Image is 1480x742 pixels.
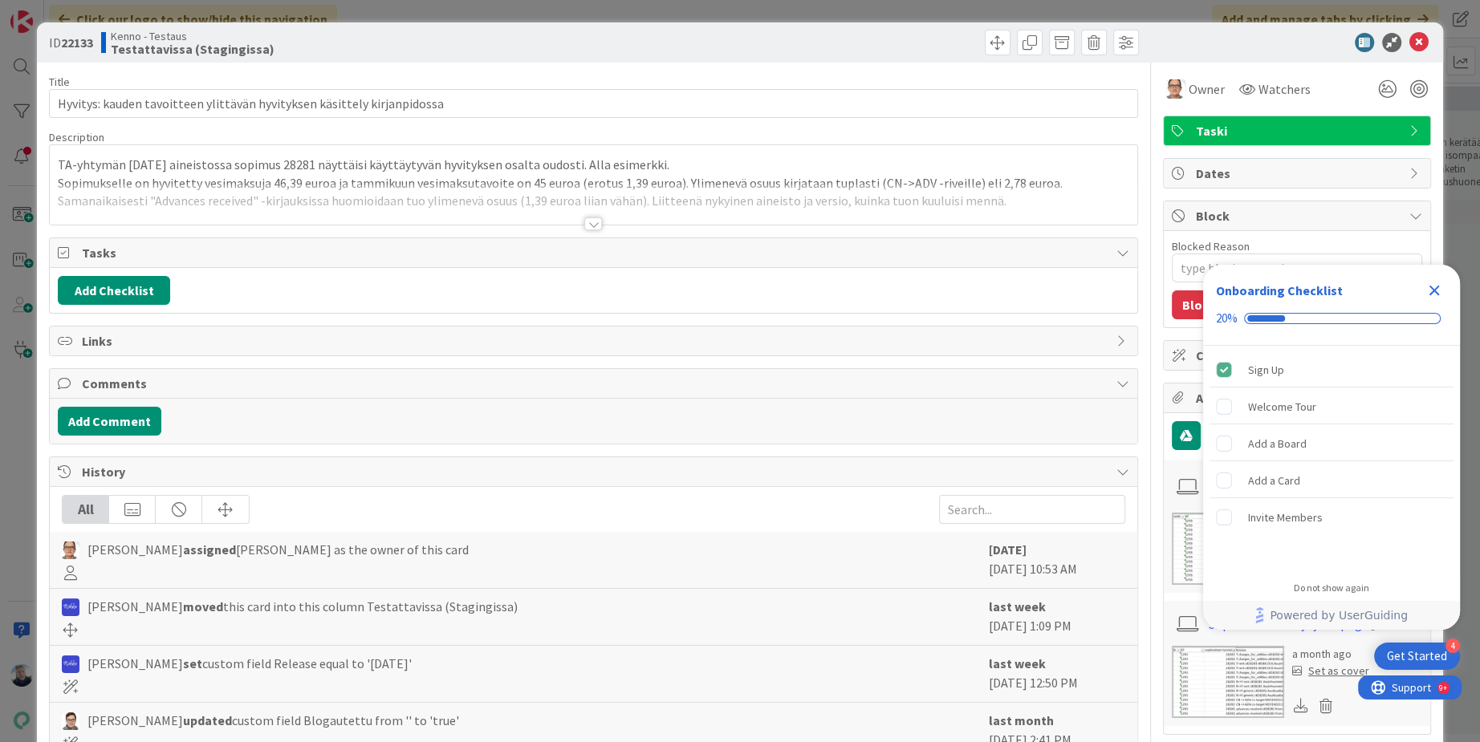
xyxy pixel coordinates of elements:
div: Add a Card is incomplete. [1210,463,1454,498]
div: Get Started [1387,648,1447,664]
span: Owner [1189,79,1225,99]
a: Powered by UserGuiding [1211,601,1452,630]
div: 20% [1216,311,1238,326]
div: [DATE] 1:09 PM [989,597,1125,637]
div: Welcome Tour [1248,397,1316,416]
span: [PERSON_NAME] custom field Release equal to '[DATE]' [87,654,412,673]
div: Sign Up [1248,360,1284,379]
b: last week [989,598,1046,614]
div: Add a Board [1248,434,1307,453]
div: Onboarding Checklist [1216,281,1343,300]
img: RS [62,655,79,673]
span: ID [49,33,93,52]
b: Testattavissa (Stagingissa) [111,43,274,55]
span: Links [82,331,1108,351]
img: PK [1166,79,1185,99]
b: 22133 [61,34,93,51]
p: Sopimukselle on hyvitetty vesimaksuja 46,39 euroa ja tammikuun vesimaksutavoite on 45 euroa (erot... [58,174,1129,210]
div: [DATE] 12:50 PM [989,654,1125,694]
span: Kenno - Testaus [111,30,274,43]
span: [PERSON_NAME] this card into this column Testattavissa (Stagingissa) [87,597,518,616]
label: Blocked Reason [1172,239,1250,253]
div: Invite Members [1248,508,1323,527]
b: [DATE] [989,541,1027,558]
span: Tasks [82,243,1108,262]
div: Add a Card [1248,471,1300,490]
p: TA-yhtymän [DATE] aineistossa sopimus 28281 näyttäisi käyttäytyvän hyvityksen osalta oudosti. All... [58,156,1129,174]
img: PK [62,541,79,559]
span: Comments [82,374,1108,393]
span: Powered by UserGuiding [1270,606,1408,625]
label: Title [49,75,70,89]
b: set [183,655,202,671]
div: Checklist Container [1203,265,1460,630]
div: Footer [1203,601,1460,630]
span: Watchers [1258,79,1311,99]
b: updated [183,712,232,728]
b: last week [989,655,1046,671]
span: History [82,462,1108,481]
div: a month ago [1292,646,1369,663]
input: Search... [939,495,1125,524]
div: 4 [1445,639,1460,653]
div: Invite Members is incomplete. [1210,500,1454,535]
div: 9+ [81,6,89,19]
div: Welcome Tour is incomplete. [1210,389,1454,424]
img: SM [62,712,79,730]
span: [PERSON_NAME] [PERSON_NAME] as the owner of this card [87,540,469,559]
div: Download [1292,695,1310,716]
button: Block [1172,290,1226,319]
div: [DATE] 10:53 AM [989,540,1125,580]
div: Do not show again [1294,582,1369,594]
span: Custom Fields [1196,346,1401,365]
div: Open Get Started checklist, remaining modules: 4 [1374,643,1460,670]
div: Checklist items [1203,346,1460,571]
span: Attachments [1196,388,1401,407]
span: Taski [1196,121,1401,140]
div: Close Checklist [1421,278,1447,303]
div: Add a Board is incomplete. [1210,426,1454,461]
b: last month [989,712,1054,728]
div: Sign Up is complete. [1210,352,1454,387]
div: All [63,496,109,523]
span: [PERSON_NAME] custom field Blogautettu from '' to 'true' [87,711,459,730]
img: RS [62,598,79,616]
button: Add Comment [58,407,161,436]
span: Support [34,2,73,22]
span: Description [49,130,104,144]
button: Add Checklist [58,276,170,305]
div: Set as cover [1292,663,1369,679]
input: type card name here... [49,89,1138,118]
span: Dates [1196,164,1401,183]
div: Checklist progress: 20% [1216,311,1447,326]
b: assigned [183,541,236,558]
span: Block [1196,206,1401,225]
b: moved [183,598,223,614]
